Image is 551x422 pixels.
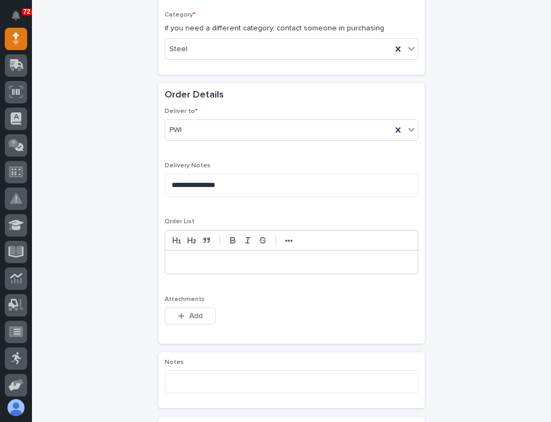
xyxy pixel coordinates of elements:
span: Delivery Notes [165,163,210,169]
span: Deliver to [165,108,198,115]
span: Notes [165,359,184,366]
button: Notifications [5,4,27,27]
span: Category [165,12,196,18]
span: Add [189,311,202,321]
h2: Order Details [165,90,224,101]
strong: ••• [285,237,293,245]
span: Attachments [165,296,205,303]
p: 72 [23,8,30,15]
button: Add [165,307,216,324]
button: users-avatar [5,396,27,419]
span: PWI [169,125,182,136]
p: if you need a different category, contact someone in purchasing [165,23,418,34]
span: Steel [169,44,188,55]
span: Order List [165,218,195,225]
div: Notifications72 [13,11,27,28]
button: ••• [281,234,296,247]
